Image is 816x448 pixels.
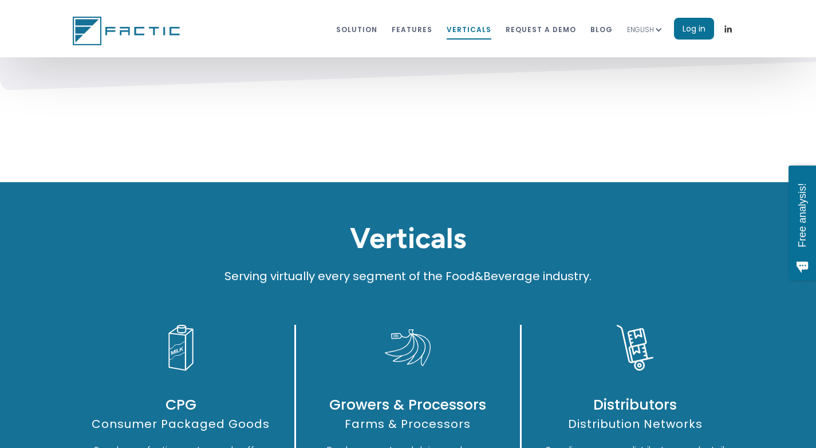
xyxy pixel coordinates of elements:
a: Log in [674,18,714,40]
div: ENGLISH [627,11,674,47]
a: VERTICALS [447,18,491,40]
div: Distribution Networks [533,416,738,431]
div: Consumer Packaged Goods [79,416,283,431]
h3: CPG [79,394,283,416]
h3: Growers & Processors [308,394,508,416]
a: blog [590,18,613,40]
a: features [392,18,432,40]
div: ENGLISH [627,24,654,36]
a: Solution [336,18,377,40]
div: Farms & Processors [308,416,508,431]
a: REQUEST A DEMO [506,18,576,40]
h3: Distributors [533,394,738,416]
